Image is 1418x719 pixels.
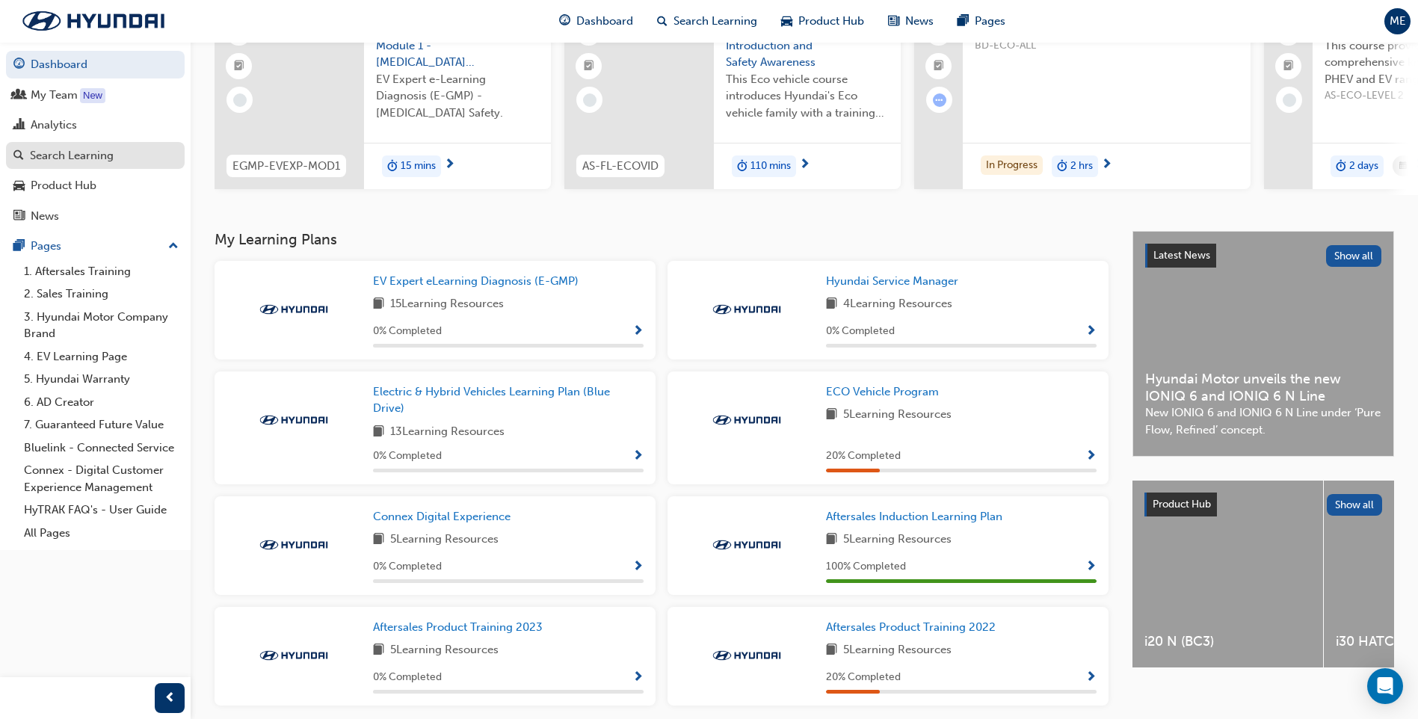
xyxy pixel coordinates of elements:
[706,537,788,552] img: Trak
[13,240,25,253] span: pages-icon
[1144,633,1311,650] span: i20 N (BC3)
[826,641,837,660] span: book-icon
[726,20,889,71] span: ECO Vehicle Introduction and Safety Awareness
[390,641,499,660] span: 5 Learning Resources
[373,273,585,290] a: EV Expert eLearning Diagnosis (E-GMP)
[6,51,185,78] a: Dashboard
[373,385,610,416] span: Electric & Hybrid Vehicles Learning Plan (Blue Drive)
[1145,371,1381,404] span: Hyundai Motor unveils the new IONIQ 6 and IONIQ 6 N Line
[737,157,747,176] span: duration-icon
[1070,158,1093,175] span: 2 hrs
[843,531,952,549] span: 5 Learning Resources
[1367,668,1403,704] div: Open Intercom Messenger
[18,283,185,306] a: 2. Sales Training
[843,641,952,660] span: 5 Learning Resources
[18,368,185,391] a: 5. Hyundai Warranty
[934,57,944,76] span: booktick-icon
[18,306,185,345] a: 3. Hyundai Motor Company Brand
[373,669,442,686] span: 0 % Completed
[933,93,946,107] span: learningRecordVerb_ATTEMPT-icon
[632,671,644,685] span: Show Progress
[6,48,185,232] button: DashboardMy TeamAnalyticsSearch LearningProduct HubNews
[6,111,185,139] a: Analytics
[18,413,185,436] a: 7. Guaranteed Future Value
[706,302,788,317] img: Trak
[1283,93,1296,107] span: learningRecordVerb_NONE-icon
[168,237,179,256] span: up-icon
[1085,322,1097,341] button: Show Progress
[1085,671,1097,685] span: Show Progress
[769,6,876,37] a: car-iconProduct Hub
[7,5,179,37] img: Trak
[387,157,398,176] span: duration-icon
[13,179,25,193] span: car-icon
[559,12,570,31] span: guage-icon
[1144,493,1382,516] a: Product HubShow all
[18,499,185,522] a: HyTRAK FAQ's - User Guide
[706,648,788,663] img: Trak
[826,510,1002,523] span: Aftersales Induction Learning Plan
[164,689,176,708] span: prev-icon
[13,119,25,132] span: chart-icon
[1399,157,1407,176] span: calendar-icon
[826,531,837,549] span: book-icon
[373,641,384,660] span: book-icon
[657,12,668,31] span: search-icon
[390,295,504,314] span: 15 Learning Resources
[826,448,901,465] span: 20 % Completed
[376,20,539,71] span: E-GMP Diagnose Module 1 - [MEDICAL_DATA] Safety
[13,89,25,102] span: people-icon
[1132,231,1394,457] a: Latest NewsShow allHyundai Motor unveils the new IONIQ 6 and IONIQ 6 N LineNew IONIQ 6 and IONIQ ...
[18,345,185,368] a: 4. EV Learning Page
[564,8,901,189] a: AS-FL-ECOVIDECO Vehicle Introduction and Safety AwarenessThis Eco vehicle course introduces Hyund...
[215,231,1109,248] h3: My Learning Plans
[31,87,78,104] div: My Team
[975,13,1005,30] span: Pages
[444,158,455,172] span: next-icon
[6,142,185,170] a: Search Learning
[13,149,24,163] span: search-icon
[645,6,769,37] a: search-iconSearch Learning
[905,13,934,30] span: News
[632,325,644,339] span: Show Progress
[798,13,864,30] span: Product Hub
[390,423,505,442] span: 13 Learning Resources
[1283,57,1294,76] span: booktick-icon
[234,57,244,76] span: booktick-icon
[1153,249,1210,262] span: Latest News
[18,522,185,545] a: All Pages
[632,561,644,574] span: Show Progress
[31,117,77,134] div: Analytics
[826,508,1008,525] a: Aftersales Induction Learning Plan
[826,406,837,425] span: book-icon
[13,58,25,72] span: guage-icon
[31,177,96,194] div: Product Hub
[632,558,644,576] button: Show Progress
[6,232,185,260] button: Pages
[18,260,185,283] a: 1. Aftersales Training
[390,531,499,549] span: 5 Learning Resources
[233,93,247,107] span: learningRecordVerb_NONE-icon
[632,447,644,466] button: Show Progress
[1384,8,1411,34] button: ME
[31,208,59,225] div: News
[826,385,939,398] span: ECO Vehicle Program
[1085,561,1097,574] span: Show Progress
[18,391,185,414] a: 6. AD Creator
[781,12,792,31] span: car-icon
[373,558,442,575] span: 0 % Completed
[843,295,952,314] span: 4 Learning Resources
[253,302,335,317] img: Trak
[253,648,335,663] img: Trak
[632,450,644,463] span: Show Progress
[583,93,597,107] span: learningRecordVerb_NONE-icon
[1101,158,1112,172] span: next-icon
[826,558,906,575] span: 100 % Completed
[843,406,952,425] span: 5 Learning Resources
[826,295,837,314] span: book-icon
[1327,494,1383,516] button: Show all
[826,669,901,686] span: 20 % Completed
[632,668,644,687] button: Show Progress
[706,413,788,428] img: Trak
[1153,498,1211,510] span: Product Hub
